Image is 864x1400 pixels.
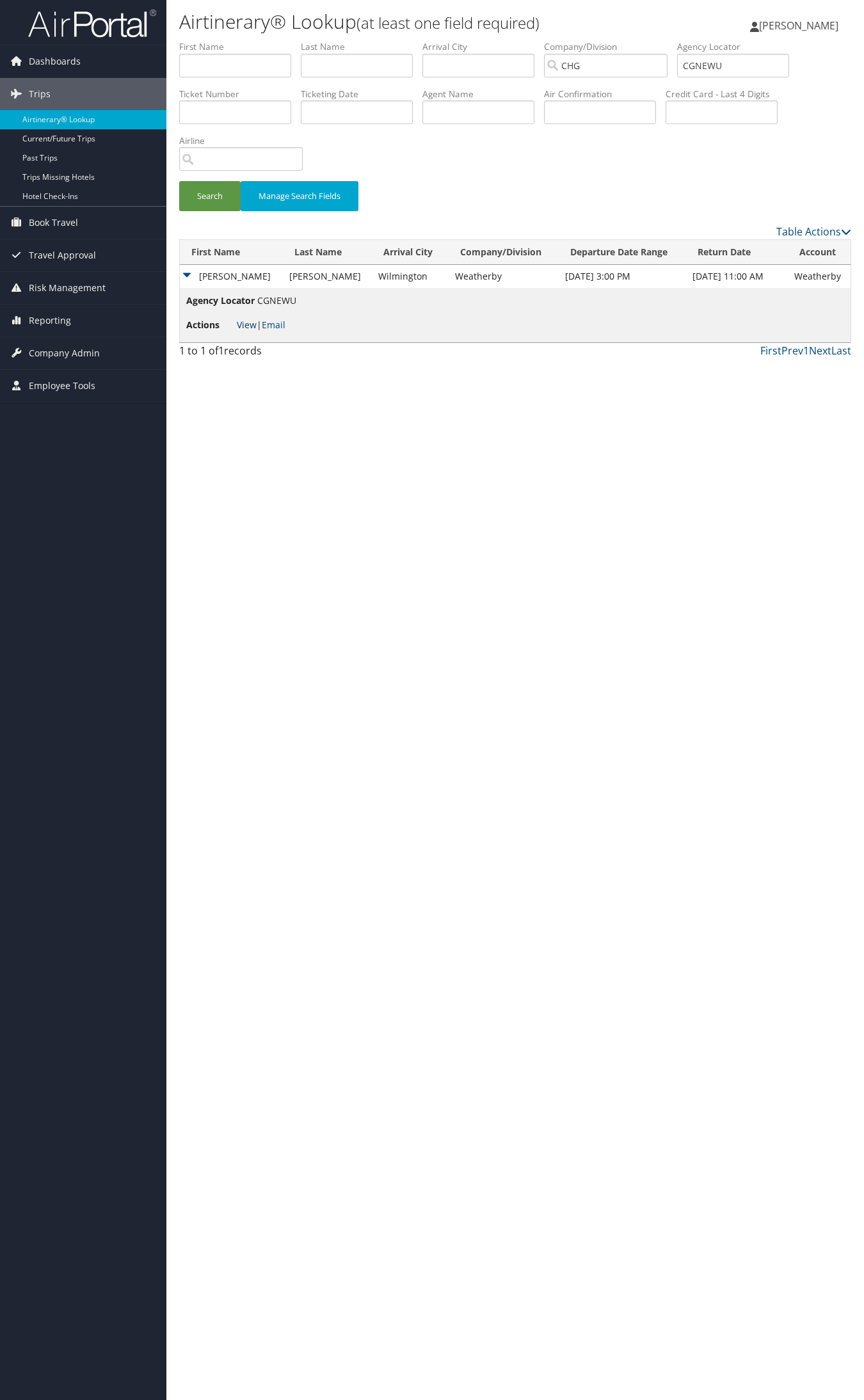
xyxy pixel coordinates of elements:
[760,344,781,358] a: First
[666,88,787,100] label: Credit Card - Last 4 Digits
[686,265,788,288] td: [DATE] 11:00 AM
[422,88,544,100] label: Agent Name
[179,343,333,365] div: 1 to 1 of records
[257,294,296,306] span: CGNEWU
[262,319,285,331] a: Email
[186,294,255,308] span: Agency Locator
[803,344,809,358] a: 1
[750,6,851,45] a: [PERSON_NAME]
[677,40,799,53] label: Agency Locator
[283,240,372,265] th: Last Name: activate to sort column ascending
[759,19,838,33] span: [PERSON_NAME]
[544,40,677,53] label: Company/Division
[218,344,224,358] span: 1
[544,88,666,100] label: Air Confirmation
[788,265,851,288] td: Weatherby
[301,40,422,53] label: Last Name
[29,239,96,271] span: Travel Approval
[237,319,257,331] a: View
[781,344,803,358] a: Prev
[449,240,559,265] th: Company/Division
[179,8,627,35] h1: Airtinerary® Lookup
[372,265,448,288] td: Wilmington
[29,305,71,337] span: Reporting
[372,240,448,265] th: Arrival City: activate to sort column ascending
[283,265,372,288] td: [PERSON_NAME]
[179,88,301,100] label: Ticket Number
[29,207,78,239] span: Book Travel
[29,272,106,304] span: Risk Management
[449,265,559,288] td: Weatherby
[29,45,81,77] span: Dashboards
[179,40,301,53] label: First Name
[29,370,95,402] span: Employee Tools
[422,40,544,53] label: Arrival City
[237,319,285,331] span: |
[356,12,540,33] small: (at least one field required)
[686,240,788,265] th: Return Date: activate to sort column ascending
[186,318,234,332] span: Actions
[301,88,422,100] label: Ticketing Date
[29,337,100,369] span: Company Admin
[776,225,851,239] a: Table Actions
[831,344,851,358] a: Last
[809,344,831,358] a: Next
[180,240,283,265] th: First Name: activate to sort column descending
[559,265,686,288] td: [DATE] 3:00 PM
[179,134,312,147] label: Airline
[241,181,358,211] button: Manage Search Fields
[29,78,51,110] span: Trips
[180,265,283,288] td: [PERSON_NAME]
[179,181,241,211] button: Search
[559,240,686,265] th: Departure Date Range: activate to sort column ascending
[788,240,851,265] th: Account: activate to sort column ascending
[28,8,156,38] img: airportal-logo.png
